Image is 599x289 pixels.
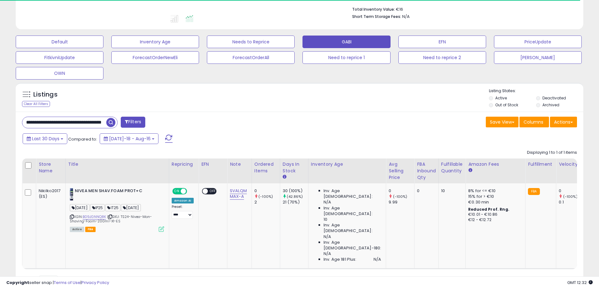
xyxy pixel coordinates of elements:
[441,161,463,174] div: Fulfillable Quantity
[324,199,331,205] span: N/A
[528,188,540,195] small: FBA
[524,119,543,125] span: Columns
[54,280,80,286] a: Terms of Use
[302,51,390,64] button: Need to reprice 1
[81,280,109,286] a: Privacy Policy
[302,36,390,48] button: GABI
[208,189,218,194] span: OFF
[207,36,295,48] button: Needs to Reprice
[254,161,277,174] div: Ordered Items
[23,133,67,144] button: Last 30 Days
[258,194,273,199] small: (-100%)
[85,227,96,232] span: FBA
[486,117,519,127] button: Save View
[70,227,84,232] span: All listings currently available for purchase on Amazon
[172,198,194,203] div: Amazon AI
[32,136,59,142] span: Last 30 Days
[550,117,577,127] button: Actions
[389,199,414,205] div: 9.99
[111,36,199,48] button: Inventory Age
[398,36,486,48] button: EFN
[283,199,308,205] div: 21 (70%)
[230,161,249,168] div: Note
[393,194,408,199] small: (-100%)
[324,188,381,199] span: Inv. Age [DEMOGRAPHIC_DATA]:
[559,161,582,168] div: Velocity
[283,174,286,180] small: Days In Stock.
[468,207,509,212] b: Reduced Prof. Rng.
[352,5,572,13] li: €16
[70,214,152,224] span: | SKU: TS24-Nivea-Man-Shaving-Foam-200ml-X1-ES
[230,188,247,200] a: SVALQM MAX-A
[100,133,158,144] button: [DATE]-18 - Aug-16
[468,168,472,173] small: Amazon Fees.
[468,217,520,223] div: €12 - €12.72
[324,257,357,262] span: Inv. Age 181 Plus:
[567,280,593,286] span: 2025-09-16 12:32 GMT
[6,280,109,286] div: seller snap | |
[352,7,395,12] b: Total Inventory Value:
[441,188,461,194] div: 10
[254,188,280,194] div: 0
[283,188,308,194] div: 30 (100%)
[16,51,103,64] button: FitkivniUpdate
[468,194,520,199] div: 15% for > €10
[33,90,58,99] h5: Listings
[324,240,381,251] span: Inv. Age [DEMOGRAPHIC_DATA]-180:
[283,161,306,174] div: Days In Stock
[287,194,303,199] small: (42.86%)
[105,204,120,211] span: IT25
[468,161,523,168] div: Amazon Fees
[494,36,582,48] button: PriceUpdate
[527,150,577,156] div: Displaying 1 to 1 of 1 items
[39,161,63,174] div: Store Name
[468,212,520,217] div: €10.01 - €10.86
[542,102,559,108] label: Archived
[70,204,90,211] span: [DATE]
[68,161,166,168] div: Title
[121,204,141,211] span: [DATE]
[563,194,578,199] small: (-100%)
[519,117,549,127] button: Columns
[495,102,518,108] label: Out of Stock
[173,189,181,194] span: ON
[22,101,50,107] div: Clear All Filters
[417,188,434,194] div: 0
[83,214,106,220] a: B09JGNNQ8K
[16,36,103,48] button: Default
[70,188,164,231] div: ASIN:
[489,88,583,94] p: Listing States:
[324,251,331,257] span: N/A
[324,234,331,240] span: N/A
[90,204,105,211] span: IP25
[186,189,196,194] span: OFF
[324,205,381,217] span: Inv. Age [DEMOGRAPHIC_DATA]:
[75,188,151,196] b: NIVEA MEN SHAV.FOAM PROT+C
[528,161,553,168] div: Fulfillment
[68,136,97,142] span: Compared to:
[417,161,436,181] div: FBA inbound Qty
[398,51,486,64] button: Need to reprice 2
[542,95,566,101] label: Deactivated
[559,188,584,194] div: 0
[111,51,199,64] button: ForecastOrderNewEli
[389,161,412,181] div: Avg Selling Price
[468,199,520,205] div: €0.30 min
[70,188,73,201] img: 31Lv3daq3JL._SL40_.jpg
[121,117,145,128] button: Filters
[254,199,280,205] div: 2
[16,67,103,80] button: OWN
[39,188,61,199] div: Nikilko2017 (ES)
[207,51,295,64] button: ForecastOrderAll
[172,205,194,219] div: Preset:
[494,51,582,64] button: [PERSON_NAME]
[324,222,381,234] span: Inv. Age [DEMOGRAPHIC_DATA]:
[468,188,520,194] div: 8% for <= €10
[324,217,327,222] span: 10
[374,257,381,262] span: N/A
[172,161,196,168] div: Repricing
[201,161,225,168] div: EFN
[352,14,401,19] b: Short Term Storage Fees:
[311,161,383,168] div: Inventory Age
[495,95,507,101] label: Active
